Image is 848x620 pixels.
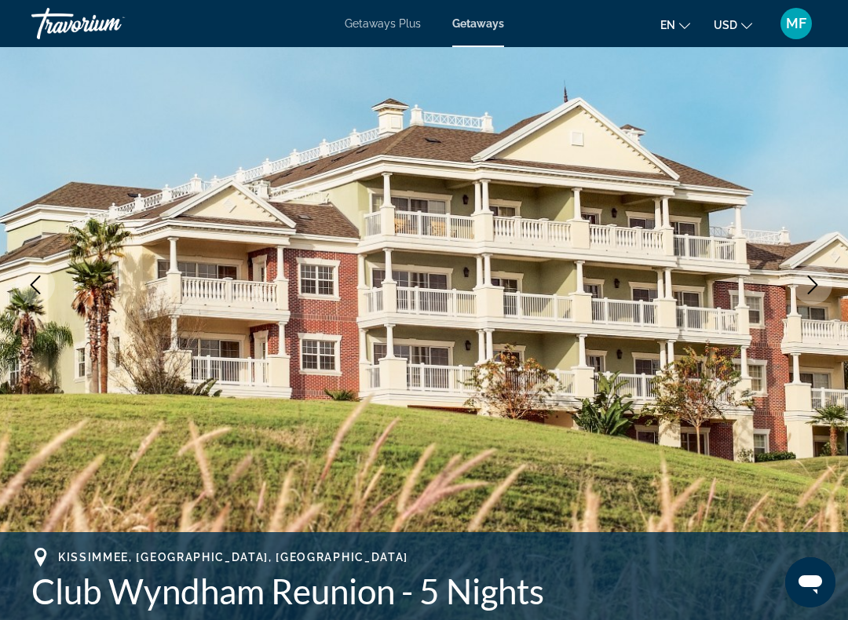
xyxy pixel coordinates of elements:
button: Change currency [714,13,752,36]
a: Getaways Plus [345,17,421,30]
span: en [660,19,675,31]
span: USD [714,19,737,31]
button: Next image [793,265,832,305]
span: MF [786,16,806,31]
a: Getaways [452,17,504,30]
button: Previous image [16,265,55,305]
iframe: Schaltfläche zum Öffnen des Messaging-Fensters [785,557,835,607]
button: Change language [660,13,690,36]
a: Travorium [31,3,188,44]
span: Kissimmee, [GEOGRAPHIC_DATA], [GEOGRAPHIC_DATA] [58,551,408,563]
button: User Menu [776,7,817,40]
h1: Club Wyndham Reunion - 5 Nights [31,571,817,611]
